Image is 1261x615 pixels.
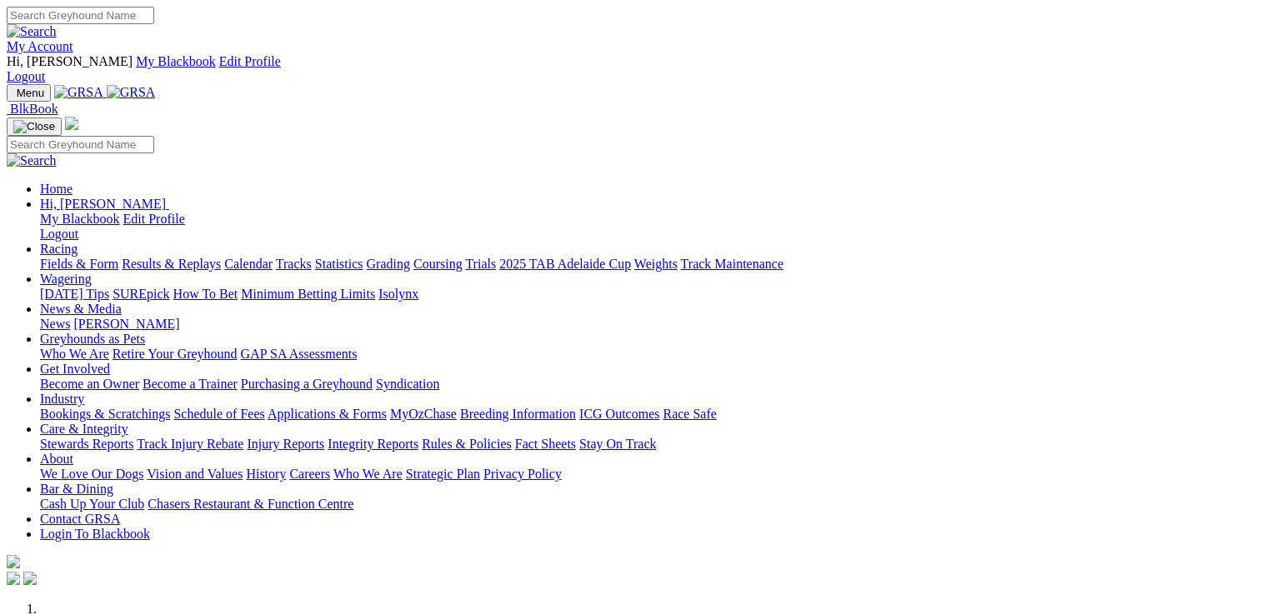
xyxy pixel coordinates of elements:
[579,437,656,451] a: Stay On Track
[17,87,44,99] span: Menu
[406,467,480,481] a: Strategic Plan
[40,467,143,481] a: We Love Our Dogs
[376,377,439,391] a: Syndication
[40,227,78,241] a: Logout
[107,85,156,100] img: GRSA
[40,332,145,346] a: Greyhounds as Pets
[40,407,1254,422] div: Industry
[328,437,418,451] a: Integrity Reports
[40,212,1254,242] div: Hi, [PERSON_NAME]
[224,257,273,271] a: Calendar
[7,84,51,102] button: Toggle navigation
[276,257,312,271] a: Tracks
[663,407,716,421] a: Race Safe
[40,287,1254,302] div: Wagering
[143,377,238,391] a: Become a Trainer
[40,422,128,436] a: Care & Integrity
[40,347,1254,362] div: Greyhounds as Pets
[148,497,353,511] a: Chasers Restaurant & Function Centre
[40,377,139,391] a: Become an Owner
[40,257,118,271] a: Fields & Form
[390,407,457,421] a: MyOzChase
[465,257,496,271] a: Trials
[483,467,562,481] a: Privacy Policy
[40,257,1254,272] div: Racing
[40,317,1254,332] div: News & Media
[268,407,387,421] a: Applications & Forms
[147,467,243,481] a: Vision and Values
[10,102,58,116] span: BlkBook
[40,437,133,451] a: Stewards Reports
[40,242,78,256] a: Racing
[54,85,103,100] img: GRSA
[123,212,185,226] a: Edit Profile
[333,467,403,481] a: Who We Are
[246,467,286,481] a: History
[40,182,73,196] a: Home
[241,377,373,391] a: Purchasing a Greyhound
[7,24,57,39] img: Search
[137,437,243,451] a: Track Injury Rebate
[7,153,57,168] img: Search
[315,257,363,271] a: Statistics
[113,287,169,301] a: SUREpick
[122,257,221,271] a: Results & Replays
[7,39,73,53] a: My Account
[173,287,238,301] a: How To Bet
[7,102,58,116] a: BlkBook
[40,392,84,406] a: Industry
[413,257,463,271] a: Coursing
[515,437,576,451] a: Fact Sheets
[579,407,659,421] a: ICG Outcomes
[40,362,110,376] a: Get Involved
[7,7,154,24] input: Search
[40,437,1254,452] div: Care & Integrity
[40,527,150,541] a: Login To Blackbook
[40,452,73,466] a: About
[23,572,37,585] img: twitter.svg
[7,117,62,136] button: Toggle navigation
[241,347,358,361] a: GAP SA Assessments
[367,257,410,271] a: Grading
[40,497,1254,512] div: Bar & Dining
[40,482,113,496] a: Bar & Dining
[40,467,1254,482] div: About
[460,407,576,421] a: Breeding Information
[113,347,238,361] a: Retire Your Greyhound
[73,317,179,331] a: [PERSON_NAME]
[7,136,154,153] input: Search
[40,302,122,316] a: News & Media
[7,555,20,568] img: logo-grsa-white.png
[219,54,281,68] a: Edit Profile
[13,120,55,133] img: Close
[7,572,20,585] img: facebook.svg
[7,54,1254,84] div: My Account
[40,512,120,526] a: Contact GRSA
[247,437,324,451] a: Injury Reports
[681,257,783,271] a: Track Maintenance
[634,257,678,271] a: Weights
[40,212,120,226] a: My Blackbook
[40,497,144,511] a: Cash Up Your Club
[241,287,375,301] a: Minimum Betting Limits
[136,54,216,68] a: My Blackbook
[40,377,1254,392] div: Get Involved
[40,347,109,361] a: Who We Are
[40,197,166,211] span: Hi, [PERSON_NAME]
[40,287,109,301] a: [DATE] Tips
[378,287,418,301] a: Isolynx
[7,69,45,83] a: Logout
[40,317,70,331] a: News
[65,117,78,130] img: logo-grsa-white.png
[40,197,169,211] a: Hi, [PERSON_NAME]
[289,467,330,481] a: Careers
[7,54,133,68] span: Hi, [PERSON_NAME]
[173,407,264,421] a: Schedule of Fees
[40,407,170,421] a: Bookings & Scratchings
[499,257,631,271] a: 2025 TAB Adelaide Cup
[422,437,512,451] a: Rules & Policies
[40,272,92,286] a: Wagering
